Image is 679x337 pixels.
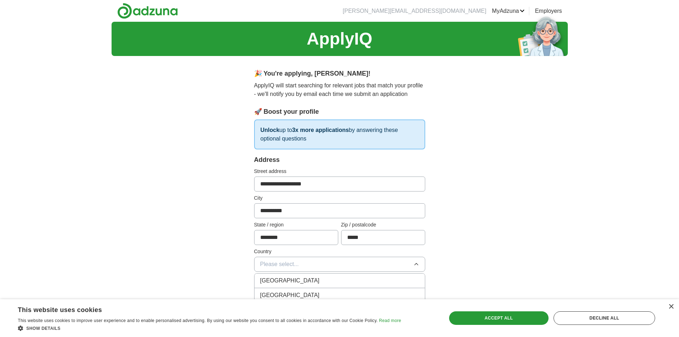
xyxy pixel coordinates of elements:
[117,3,178,19] img: Adzuna logo
[254,155,425,165] div: Address
[554,311,655,325] div: Decline all
[307,26,372,52] h1: ApplyIQ
[254,194,425,202] label: City
[254,81,425,98] p: ApplyIQ will start searching for relevant jobs that match your profile - we'll notify you by emai...
[254,69,425,78] div: 🎉 You're applying , [PERSON_NAME] !
[492,7,525,15] a: MyAdzuna
[449,311,549,325] div: Accept all
[254,248,425,255] label: Country
[18,303,383,314] div: This website uses cookies
[254,107,425,117] div: 🚀 Boost your profile
[292,127,349,133] strong: 3x more applications
[343,7,487,15] li: [PERSON_NAME][EMAIL_ADDRESS][DOMAIN_NAME]
[535,7,562,15] a: Employers
[260,291,320,300] span: [GEOGRAPHIC_DATA]
[668,304,674,310] div: Close
[341,221,425,229] label: Zip / postalcode
[261,127,279,133] strong: Unlock
[254,257,425,272] button: Please select...
[254,221,338,229] label: State / region
[26,326,61,331] span: Show details
[379,318,401,323] a: Read more, opens a new window
[18,318,378,323] span: This website uses cookies to improve user experience and to enable personalised advertising. By u...
[18,325,401,332] div: Show details
[254,168,425,175] label: Street address
[254,119,425,149] p: up to by answering these optional questions
[260,260,299,269] span: Please select...
[260,276,320,285] span: [GEOGRAPHIC_DATA]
